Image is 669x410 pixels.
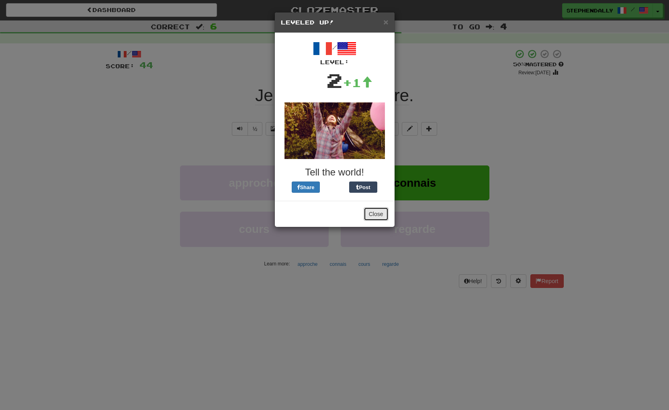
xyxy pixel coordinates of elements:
[364,207,389,221] button: Close
[281,18,389,27] h5: Leveled Up!
[284,102,385,159] img: andy-72a9b47756ecc61a9f6c0ef31017d13e025550094338bf53ee1bb5849c5fd8eb.gif
[281,39,389,66] div: /
[383,18,388,26] button: Close
[349,182,377,193] button: Post
[326,66,343,94] div: 2
[343,75,372,91] div: +1
[281,167,389,177] h3: Tell the world!
[320,182,349,193] iframe: X Post Button
[281,58,389,66] div: Level:
[292,182,320,193] button: Share
[383,17,388,27] span: ×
